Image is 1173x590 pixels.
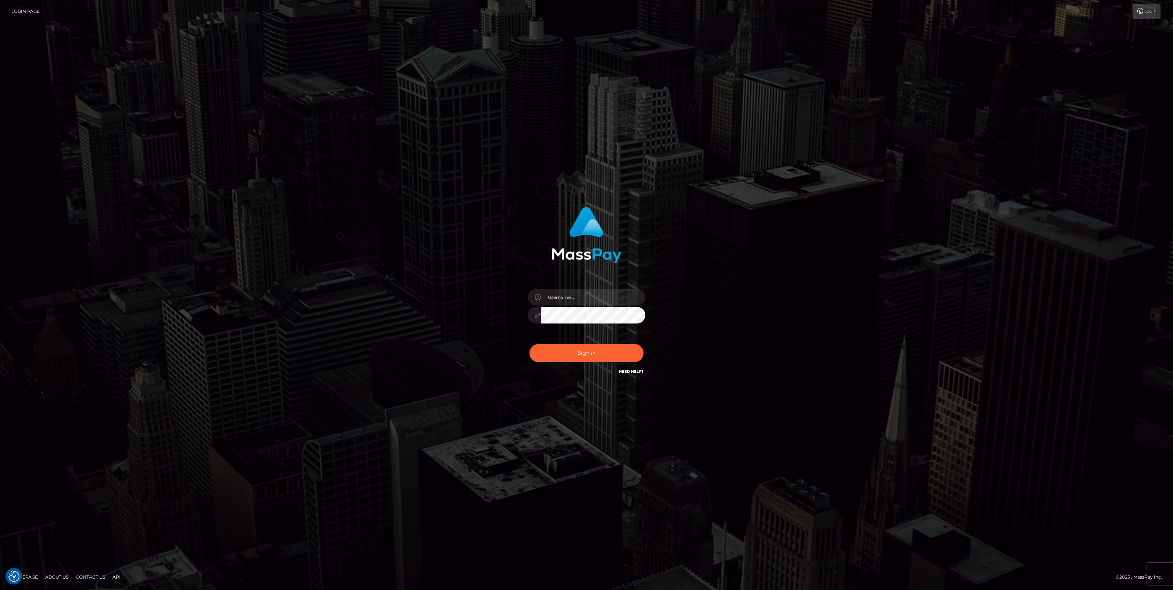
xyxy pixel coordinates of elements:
[541,289,645,305] input: Username...
[8,571,41,583] a: Homepage
[552,207,621,263] img: MassPay Login
[8,571,19,582] img: Revisit consent button
[73,571,108,583] a: Contact Us
[110,571,124,583] a: API
[11,4,40,19] a: Login Page
[1116,573,1167,581] div: © 2025 , MassPay Inc.
[530,344,643,362] button: Sign in
[619,369,643,374] a: Need Help?
[1133,4,1160,19] a: Login
[42,571,71,583] a: About Us
[8,571,19,582] button: Consent Preferences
